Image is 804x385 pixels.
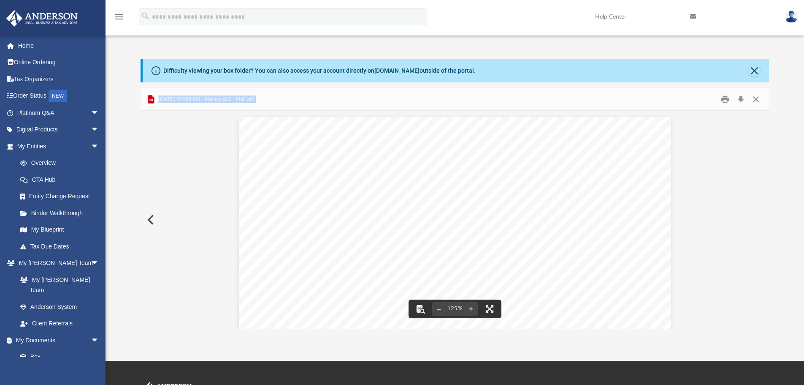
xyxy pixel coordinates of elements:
button: Close [748,65,760,76]
div: Document Viewer [141,111,769,329]
a: Platinum Q&Aarrow_drop_down [6,104,112,121]
a: Digital Productsarrow_drop_down [6,121,112,138]
button: Close [748,93,763,106]
button: Zoom in [464,300,478,318]
a: Client Referrals [12,315,108,332]
div: Current zoom level [446,306,464,311]
span: arrow_drop_down [91,255,108,272]
span: arrow_drop_down [91,332,108,349]
a: Tax Due Dates [12,238,112,255]
img: Anderson Advisors Platinum Portal [4,10,80,27]
a: Box [12,349,103,366]
a: Tax Organizers [6,71,112,87]
a: Binder Walkthrough [12,205,112,221]
a: My [PERSON_NAME] Teamarrow_drop_down [6,255,108,272]
div: Preview [141,88,769,329]
a: menu [114,16,124,22]
a: [DOMAIN_NAME] [374,67,420,74]
button: Zoom out [432,300,446,318]
span: arrow_drop_down [91,121,108,139]
button: Enter fullscreen [480,300,499,318]
a: Anderson System [12,298,108,315]
a: Order StatusNEW [6,87,112,105]
div: NEW [49,90,67,102]
button: Print [717,93,734,106]
a: Home [6,37,112,54]
button: Download [733,93,748,106]
span: arrow_drop_down [91,138,108,155]
span: [DATE] (09:03:40) - Malmo LLC - Mail.pdf [156,96,254,103]
a: CTA Hub [12,171,112,188]
button: Previous File [141,208,159,232]
button: Toggle findbar [411,300,430,318]
div: File preview [141,111,769,329]
i: search [141,11,150,21]
a: Entity Change Request [12,188,112,205]
a: My Documentsarrow_drop_down [6,332,108,349]
span: arrow_drop_down [91,104,108,122]
a: Online Ordering [6,54,112,71]
a: My Entitiesarrow_drop_down [6,138,112,155]
div: Difficulty viewing your box folder? You can also access your account directly on outside of the p... [163,66,476,75]
i: menu [114,12,124,22]
a: Overview [12,155,112,172]
a: My [PERSON_NAME] Team [12,271,103,298]
a: My Blueprint [12,221,108,238]
img: User Pic [785,11,798,23]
